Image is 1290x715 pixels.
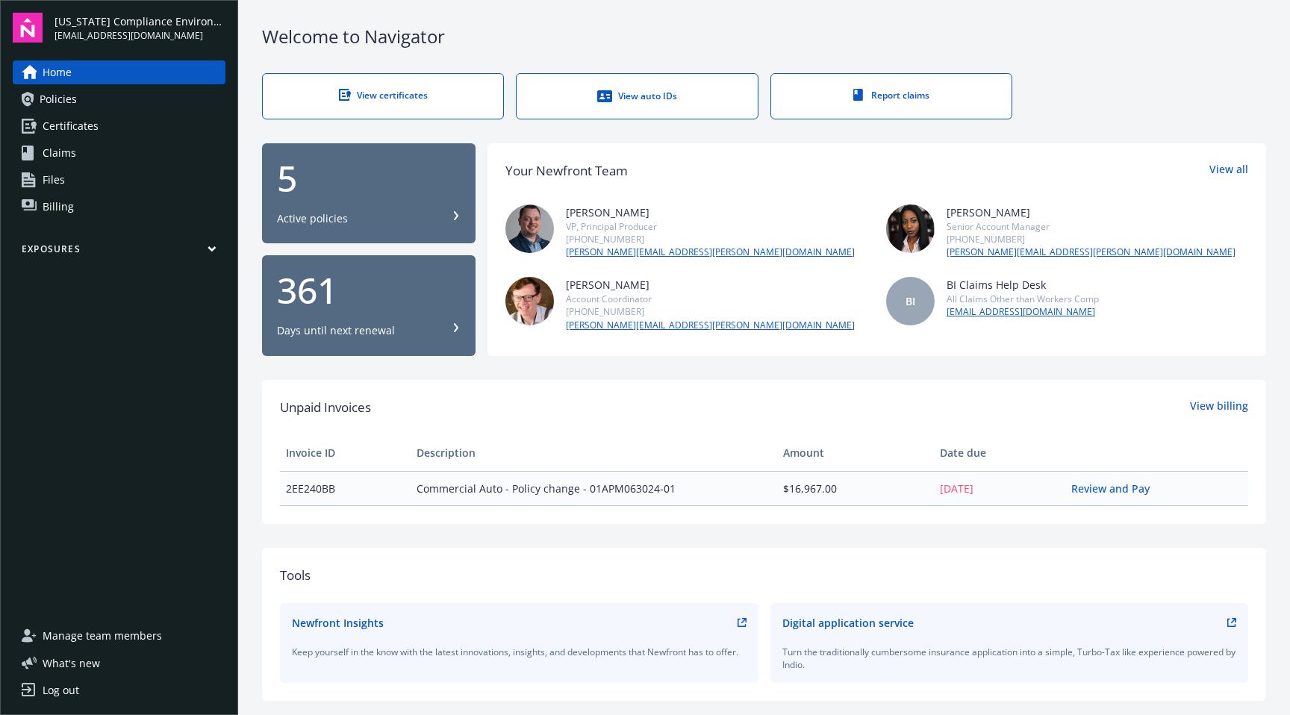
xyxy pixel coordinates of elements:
[947,204,1236,220] div: [PERSON_NAME]
[43,678,79,702] div: Log out
[566,246,855,259] a: [PERSON_NAME][EMAIL_ADDRESS][PERSON_NAME][DOMAIN_NAME]
[43,114,99,138] span: Certificates
[13,114,225,138] a: Certificates
[43,60,72,84] span: Home
[566,204,855,220] div: [PERSON_NAME]
[13,60,225,84] a: Home
[801,89,982,102] div: Report claims
[13,13,43,43] img: navigator-logo.svg
[292,615,384,631] div: Newfront Insights
[417,481,771,496] span: Commercial Auto - Policy change - 01APM063024-01
[43,195,74,219] span: Billing
[280,435,411,471] th: Invoice ID
[505,204,554,253] img: photo
[280,566,1248,585] div: Tools
[277,160,461,196] div: 5
[54,13,225,43] button: [US_STATE] Compliance Environmental, LLC[EMAIL_ADDRESS][DOMAIN_NAME]
[280,471,411,505] td: 2EE240BB
[1190,398,1248,417] a: View billing
[277,323,395,338] div: Days until next renewal
[13,195,225,219] a: Billing
[43,168,65,192] span: Files
[947,220,1236,233] div: Senior Account Manager
[1071,481,1162,496] a: Review and Pay
[43,655,100,671] span: What ' s new
[40,87,77,111] span: Policies
[566,319,855,332] a: [PERSON_NAME][EMAIL_ADDRESS][PERSON_NAME][DOMAIN_NAME]
[54,13,225,29] span: [US_STATE] Compliance Environmental, LLC
[777,471,934,505] td: $16,967.00
[54,29,225,43] span: [EMAIL_ADDRESS][DOMAIN_NAME]
[947,277,1099,293] div: BI Claims Help Desk
[13,168,225,192] a: Files
[277,272,461,308] div: 361
[505,277,554,325] img: photo
[566,293,855,305] div: Account Coordinator
[262,73,504,119] a: View certificates
[777,435,934,471] th: Amount
[13,624,225,648] a: Manage team members
[782,646,1237,671] div: Turn the traditionally cumbersome insurance application into a simple, Turbo-Tax like experience ...
[292,646,747,658] div: Keep yourself in the know with the latest innovations, insights, and developments that Newfront h...
[947,305,1099,319] a: [EMAIL_ADDRESS][DOMAIN_NAME]
[262,255,476,356] button: 361Days until next renewal
[505,161,628,181] div: Your Newfront Team
[277,211,348,226] div: Active policies
[906,293,915,309] span: BI
[13,243,225,261] button: Exposures
[934,435,1065,471] th: Date due
[280,398,371,417] span: Unpaid Invoices
[947,233,1236,246] div: [PHONE_NUMBER]
[947,293,1099,305] div: All Claims Other than Workers Comp
[770,73,1012,119] a: Report claims
[566,233,855,246] div: [PHONE_NUMBER]
[546,89,727,104] div: View auto IDs
[262,143,476,244] button: 5Active policies
[293,89,473,102] div: View certificates
[886,204,935,253] img: photo
[566,220,855,233] div: VP, Principal Producer
[1209,161,1248,181] a: View all
[934,471,1065,505] td: [DATE]
[782,615,914,631] div: Digital application service
[516,73,758,119] a: View auto IDs
[566,305,855,318] div: [PHONE_NUMBER]
[262,24,1266,49] div: Welcome to Navigator
[13,141,225,165] a: Claims
[43,141,76,165] span: Claims
[411,435,777,471] th: Description
[13,87,225,111] a: Policies
[13,655,124,671] button: What's new
[43,624,162,648] span: Manage team members
[566,277,855,293] div: [PERSON_NAME]
[947,246,1236,259] a: [PERSON_NAME][EMAIL_ADDRESS][PERSON_NAME][DOMAIN_NAME]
